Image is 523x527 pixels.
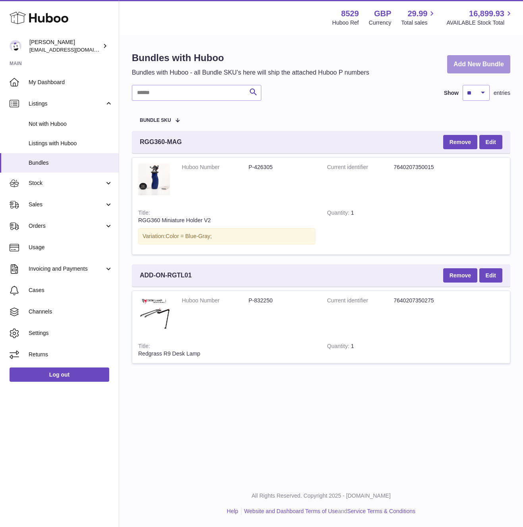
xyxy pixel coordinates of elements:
strong: GBP [374,8,391,19]
dd: 7640207350275 [394,297,460,304]
img: RGG360 Miniature Holder V2 [138,163,170,195]
span: Listings with Huboo [29,140,113,147]
a: Edit [479,135,502,149]
strong: Title [138,210,150,218]
span: Usage [29,244,113,251]
h1: Bundles with Huboo [132,52,369,64]
span: Channels [29,308,113,315]
span: Bundles [29,159,113,167]
span: RGG360-MAG [140,138,182,146]
a: Help [227,508,238,514]
span: AVAILABLE Stock Total [446,19,513,27]
span: Returns [29,351,113,358]
a: Add New Bundle [447,55,510,74]
div: [PERSON_NAME] [29,38,101,54]
span: ADD-ON-RGTL01 [140,271,192,280]
a: 29.99 Total sales [401,8,436,27]
span: Settings [29,329,113,337]
span: Total sales [401,19,436,27]
span: Orders [29,222,104,230]
strong: Title [138,343,150,351]
a: 16,899.93 AVAILABLE Stock Total [446,8,513,27]
td: 1 [321,337,389,364]
p: Bundles with Huboo - all Bundle SKU's here will ship the attached Huboo P numbers [132,68,369,77]
a: Edit [479,268,502,283]
td: 1 [321,203,389,254]
span: 16,899.93 [469,8,504,19]
span: Stock [29,179,104,187]
span: Bundle SKU [140,118,171,123]
div: Currency [369,19,392,27]
dt: Current identifier [327,163,394,171]
label: Show [444,89,459,97]
p: All Rights Reserved. Copyright 2025 - [DOMAIN_NAME] [125,492,517,500]
dt: Huboo Number [182,163,249,171]
dd: 7640207350015 [394,163,460,171]
span: Color = Blue-Gray; [166,233,212,239]
strong: Quantity [327,210,351,218]
li: and [241,508,415,515]
span: Invoicing and Payments [29,265,104,273]
div: Huboo Ref [332,19,359,27]
span: Cases [29,287,113,294]
dt: Current identifier [327,297,394,304]
img: Redgrass R9 Desk Lamp [138,297,170,329]
a: Service Terms & Conditions [347,508,415,514]
img: admin@redgrass.ch [10,40,21,52]
button: Remove [443,135,477,149]
span: Listings [29,100,104,108]
span: [EMAIL_ADDRESS][DOMAIN_NAME] [29,46,117,53]
span: 29.99 [407,8,427,19]
span: My Dashboard [29,79,113,86]
div: Variation: [138,228,315,244]
span: entries [494,89,510,97]
dd: P-426305 [249,163,315,171]
strong: Quantity [327,343,351,351]
strong: 8529 [341,8,359,19]
dd: P-832250 [249,297,315,304]
dt: Huboo Number [182,297,249,304]
span: Not with Huboo [29,120,113,128]
span: Sales [29,201,104,208]
a: Website and Dashboard Terms of Use [244,508,338,514]
div: Redgrass R9 Desk Lamp [138,350,315,358]
a: Log out [10,367,109,382]
div: RGG360 Miniature Holder V2 [138,217,315,224]
button: Remove [443,268,477,283]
